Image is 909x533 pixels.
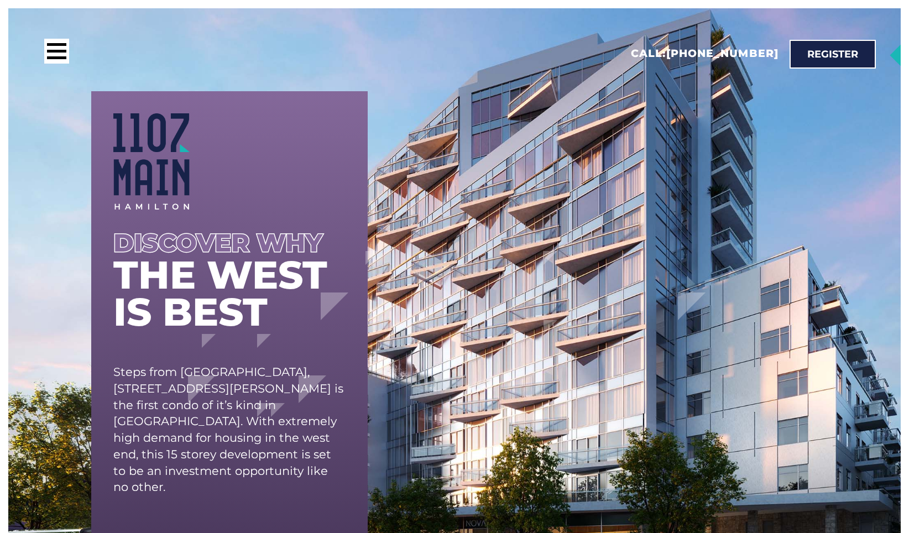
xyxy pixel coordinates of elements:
[113,364,346,495] p: Steps from [GEOGRAPHIC_DATA], [STREET_ADDRESS][PERSON_NAME] is the first condo of it’s kind in [G...
[807,49,858,59] span: Register
[790,40,876,69] a: Register
[113,232,346,254] div: Discover why
[666,47,779,60] a: [PHONE_NUMBER]
[631,47,779,61] h2: Call:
